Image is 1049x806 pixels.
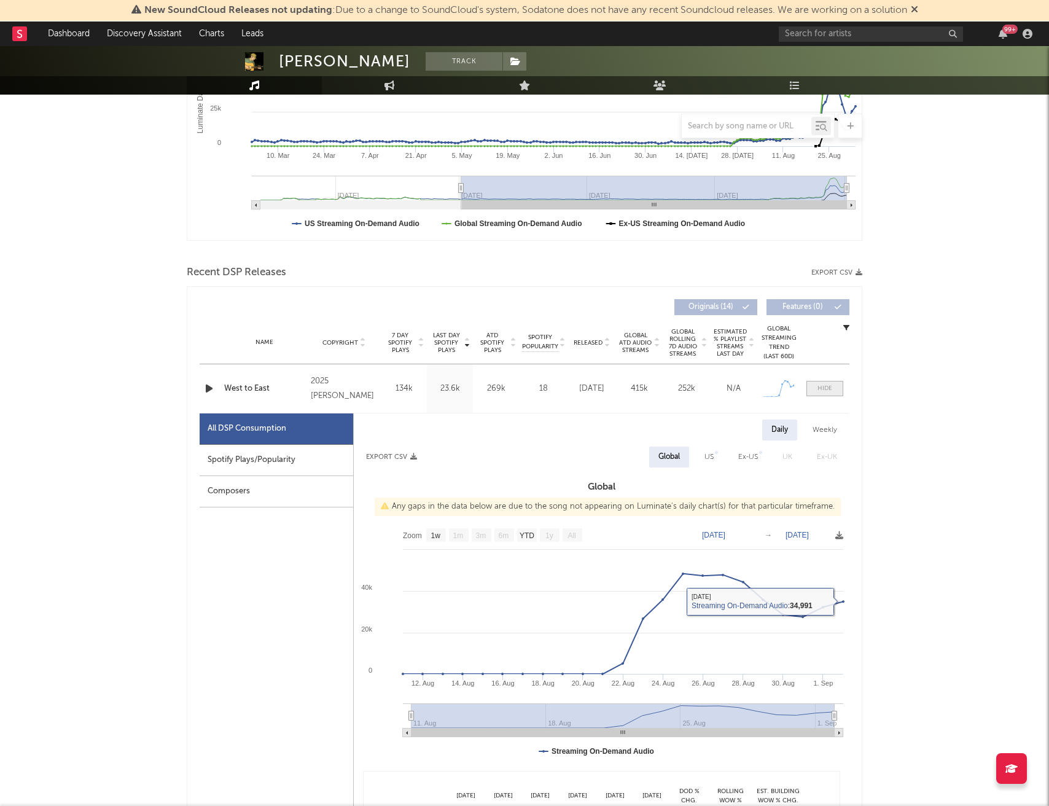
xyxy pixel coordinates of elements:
text: 28. Aug [731,679,754,687]
text: 20k [361,625,372,633]
span: Dismiss [911,6,918,15]
div: [DATE] [522,791,560,800]
div: 415k [618,383,660,395]
div: N/A [713,383,754,395]
div: Daily [762,420,797,440]
span: Spotify Popularity [522,333,558,351]
div: 2025 [PERSON_NAME] [311,374,378,404]
div: Spotify Plays/Popularity [200,445,353,476]
div: All DSP Consumption [200,413,353,445]
div: [PERSON_NAME] [279,52,410,71]
div: [DATE] [559,791,596,800]
text: 10. Mar [267,152,290,159]
text: 19. May [496,152,520,159]
text: 6m [499,531,509,540]
text: 21. Apr [405,152,427,159]
button: Export CSV [366,453,417,461]
text: Streaming On-Demand Audio [552,747,654,756]
text: 24. Aug [652,679,674,687]
text: Zoom [403,531,422,540]
text: 30. Jun [634,152,657,159]
text: 2. Jun [545,152,563,159]
text: 26. Aug [692,679,714,687]
span: Copyright [322,339,358,346]
text: 25. Aug [818,152,841,159]
span: Estimated % Playlist Streams Last Day [713,328,747,358]
text: 22. Aug [612,679,634,687]
text: YTD [520,531,534,540]
button: Features(0) [766,299,849,315]
div: 23.6k [430,383,470,395]
div: Name [224,338,305,347]
text: 0 [217,139,221,146]
text: 20. Aug [572,679,595,687]
div: Any gaps in the data below are due to the song not appearing on Luminate's daily chart(s) for tha... [375,498,841,516]
div: Est. Building WoW % Chg. [754,787,803,805]
div: West to East [224,383,305,395]
text: Ex-US Streaming On-Demand Audio [619,219,746,228]
text: 24. Mar [313,152,336,159]
span: Global ATD Audio Streams [618,332,652,354]
div: 134k [384,383,424,395]
span: New SoundCloud Releases not updating [144,6,332,15]
div: [DATE] [596,791,634,800]
span: 7 Day Spotify Plays [384,332,416,354]
text: 1m [453,531,464,540]
text: 30. Aug [772,679,795,687]
text: 1. Sep [814,679,833,687]
div: Weekly [803,420,846,440]
text: 0 [369,667,372,674]
text: 16. Aug [491,679,514,687]
text: 11. Aug [772,152,795,159]
a: Dashboard [39,22,98,46]
button: 99+ [999,29,1007,39]
text: All [567,531,575,540]
div: [DATE] [633,791,671,800]
button: Export CSV [811,269,862,276]
div: Composers [200,476,353,507]
div: 269k [476,383,516,395]
div: Rolling WoW % Chg. [708,787,754,805]
text: 3m [476,531,486,540]
span: Released [574,339,602,346]
div: [DATE] [485,791,522,800]
text: Global Streaming On-Demand Audio [454,219,582,228]
button: Track [426,52,502,71]
span: Global Rolling 7D Audio Streams [666,328,700,358]
a: Discovery Assistant [98,22,190,46]
text: 5. May [451,152,472,159]
text: 25k [210,104,221,112]
input: Search by song name or URL [682,122,811,131]
div: 18 [522,383,565,395]
input: Search for artists [779,26,963,42]
text: [DATE] [786,531,809,539]
text: 18. Aug [531,679,554,687]
text: 14. Aug [451,679,474,687]
div: 252k [666,383,707,395]
text: 7. Apr [361,152,379,159]
div: [DATE] [571,383,612,395]
text: 12. Aug [411,679,434,687]
span: Last Day Spotify Plays [430,332,462,354]
span: Originals ( 14 ) [682,303,739,311]
div: Global Streaming Trend (Last 60D) [760,324,797,361]
div: All DSP Consumption [208,421,286,436]
div: [DATE] [447,791,485,800]
span: : Due to a change to SoundCloud's system, Sodatone does not have any recent Soundcloud releases. ... [144,6,907,15]
text: → [765,531,772,539]
text: 40k [361,584,372,591]
a: Charts [190,22,233,46]
span: Features ( 0 ) [774,303,831,311]
div: US [704,450,714,464]
text: 1w [431,531,441,540]
span: ATD Spotify Plays [476,332,509,354]
div: Global [658,450,680,464]
text: 28. [DATE] [721,152,754,159]
div: DoD % Chg. [671,787,708,805]
text: 1. Sep [817,719,837,727]
div: 99 + [1002,25,1018,34]
button: Originals(14) [674,299,757,315]
text: 14. [DATE] [675,152,708,159]
text: US Streaming On-Demand Audio [305,219,419,228]
div: Ex-US [738,450,758,464]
